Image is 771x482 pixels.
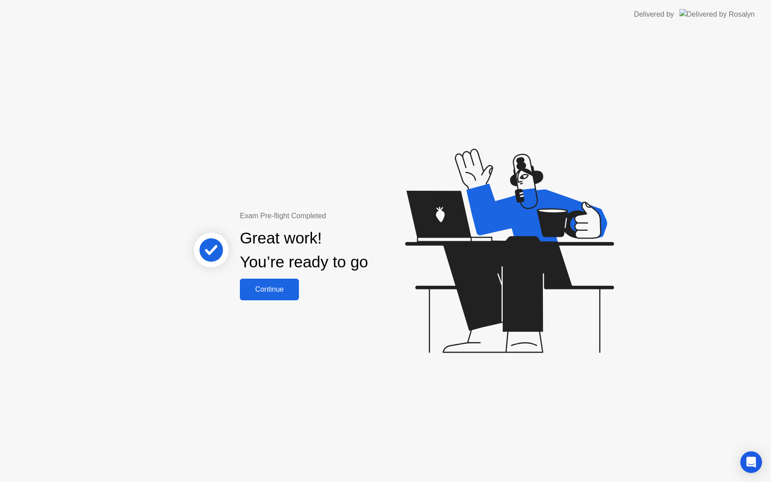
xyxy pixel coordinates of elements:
[240,279,299,300] button: Continue
[243,285,296,294] div: Continue
[240,226,368,274] div: Great work! You’re ready to go
[679,9,755,19] img: Delivered by Rosalyn
[240,211,426,221] div: Exam Pre-flight Completed
[740,451,762,473] div: Open Intercom Messenger
[634,9,674,20] div: Delivered by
